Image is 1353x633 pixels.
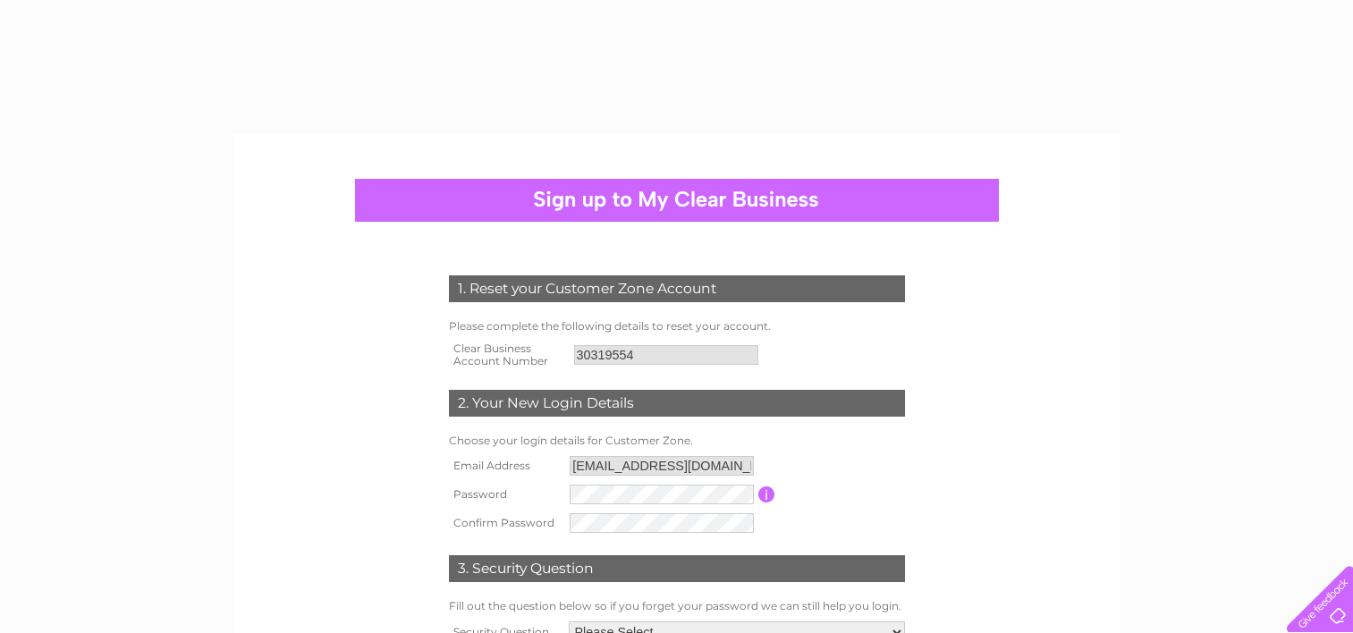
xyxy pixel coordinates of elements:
[444,316,909,337] td: Please complete the following details to reset your account.
[449,555,905,582] div: 3. Security Question
[444,452,566,480] th: Email Address
[449,275,905,302] div: 1. Reset your Customer Zone Account
[444,337,570,373] th: Clear Business Account Number
[758,486,775,502] input: Information
[444,595,909,617] td: Fill out the question below so if you forget your password we can still help you login.
[444,430,909,452] td: Choose your login details for Customer Zone.
[444,509,566,537] th: Confirm Password
[444,480,566,509] th: Password
[449,390,905,417] div: 2. Your New Login Details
